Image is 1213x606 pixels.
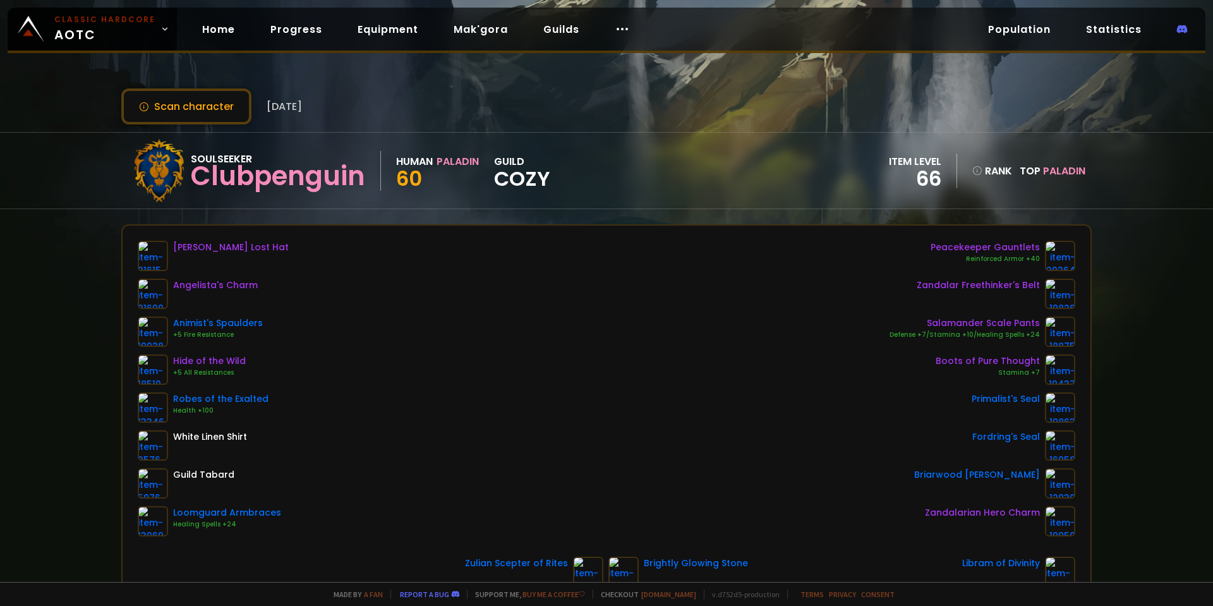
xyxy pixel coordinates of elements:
div: Boots of Pure Thought [936,355,1040,368]
span: Cozy [494,169,550,188]
img: item-16058 [1045,430,1075,461]
div: Guild Tabard [173,468,234,482]
a: Progress [260,16,332,42]
img: item-22713 [573,557,603,587]
img: item-20264 [1045,241,1075,271]
div: Fordring's Seal [972,430,1040,444]
div: Soulseeker [191,151,365,167]
div: 66 [889,169,941,188]
img: item-19863 [1045,392,1075,423]
a: Statistics [1076,16,1152,42]
div: Defense +7/Stamina +10/Healing Spells +24 [890,330,1040,340]
div: Animist's Spaulders [173,317,263,330]
div: White Linen Shirt [173,430,247,444]
div: Human [396,154,433,169]
div: Paladin [437,154,479,169]
a: Population [978,16,1061,42]
div: Healing Spells +24 [173,519,281,530]
div: Salamander Scale Pants [890,317,1040,330]
span: Paladin [1043,164,1085,178]
div: Robes of the Exalted [173,392,269,406]
div: Clubpenguin [191,167,365,186]
span: Checkout [593,590,696,599]
button: Scan character [121,88,251,124]
a: [DOMAIN_NAME] [641,590,696,599]
a: Consent [861,590,895,599]
img: item-19950 [1045,506,1075,536]
a: Guilds [533,16,589,42]
div: +5 Fire Resistance [173,330,263,340]
div: Health +100 [173,406,269,416]
div: [PERSON_NAME] Lost Hat [173,241,289,254]
a: Equipment [347,16,428,42]
a: a fan [364,590,383,599]
div: Loomguard Armbraces [173,506,281,519]
div: Angelista's Charm [173,279,258,292]
div: Peacekeeper Gauntlets [931,241,1040,254]
small: Classic Hardcore [54,14,155,25]
div: Briarwood [PERSON_NAME] [914,468,1040,482]
img: item-23201 [1045,557,1075,587]
a: Privacy [829,590,856,599]
div: Libram of Divinity [962,557,1040,570]
div: Brightly Glowing Stone [644,557,748,570]
img: item-13969 [138,506,168,536]
div: +5 All Resistances [173,368,246,378]
div: Reinforced Armor +40 [931,254,1040,264]
img: item-18875 [1045,317,1075,347]
img: item-19928 [138,317,168,347]
div: Primalist's Seal [972,392,1040,406]
span: [DATE] [267,99,302,114]
img: item-21690 [138,279,168,309]
img: item-2576 [138,430,168,461]
img: item-12930 [1045,468,1075,499]
a: Terms [800,590,824,599]
img: item-13346 [138,392,168,423]
div: Zandalar Freethinker's Belt [917,279,1040,292]
div: Top [1020,163,1085,179]
span: 60 [396,164,422,193]
a: Buy me a coffee [522,590,585,599]
a: Home [192,16,245,42]
img: item-21615 [138,241,168,271]
span: v. d752d5 - production [704,590,780,599]
img: item-19826 [1045,279,1075,309]
span: AOTC [54,14,155,44]
a: Classic HardcoreAOTC [8,8,177,51]
img: item-18523 [608,557,639,587]
div: Stamina +7 [936,368,1040,378]
div: guild [494,154,550,188]
a: Report a bug [400,590,449,599]
a: Mak'gora [444,16,518,42]
img: item-19437 [1045,355,1075,385]
div: Zulian Scepter of Rites [465,557,568,570]
span: Support me, [467,590,585,599]
img: item-18510 [138,355,168,385]
div: rank [972,163,1012,179]
img: item-5976 [138,468,168,499]
div: item level [889,154,941,169]
div: Hide of the Wild [173,355,246,368]
div: Zandalarian Hero Charm [925,506,1040,519]
span: Made by [326,590,383,599]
